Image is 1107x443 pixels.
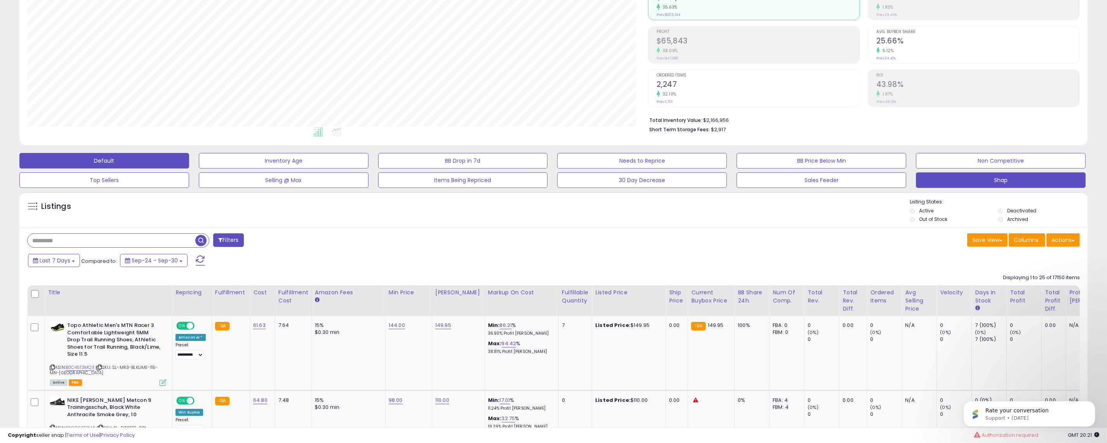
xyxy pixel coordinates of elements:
button: Columns [1009,233,1045,247]
button: Items Being Repriced [378,172,548,188]
div: Ordered Items [870,288,898,305]
b: Listed Price: [595,321,631,329]
div: BB Share 24h. [738,288,766,305]
label: Archived [1008,216,1029,222]
button: Actions [1046,233,1080,247]
small: 35.63% [660,4,678,10]
button: Shap [916,172,1086,188]
small: 38.09% [660,48,678,54]
small: (0%) [808,404,819,410]
a: 17.01 [500,396,510,404]
button: Default [19,153,189,169]
small: FBA [691,322,706,330]
div: FBA: 0 [773,322,798,329]
small: Days In Stock. [975,305,980,312]
div: 0 [808,397,839,404]
span: OFF [193,323,206,329]
div: 0 [808,322,839,329]
a: 32.75 [502,415,515,422]
a: Privacy Policy [101,431,135,439]
strong: Copyright [8,431,36,439]
div: FBM: 0 [773,329,798,336]
div: Fulfillable Quantity [562,288,589,305]
div: 0 [1010,322,1041,329]
span: OFF [193,397,206,404]
div: 7 [562,322,586,329]
div: 15% [315,397,379,404]
div: $0.30 min [315,329,379,336]
a: 144.00 [389,321,405,329]
div: $110.00 [595,397,660,404]
div: 0 [870,336,902,343]
small: Prev: $47,680 [657,56,679,61]
div: N/A [905,322,931,329]
small: FBA [215,322,229,330]
h2: $65,843 [657,36,860,47]
div: 0.00 [843,322,861,329]
a: 86.21 [500,321,512,329]
div: Total Profit Diff. [1045,288,1063,313]
div: FBM: 4 [773,404,798,411]
button: Sales Feeder [737,172,906,188]
div: Win BuyBox [176,409,203,416]
div: 0 [870,322,902,329]
small: (0%) [870,329,881,335]
div: 0 [940,411,971,418]
div: 7 (100%) [975,322,1006,329]
div: 7 (100%) [975,336,1006,343]
div: 0 [808,411,839,418]
div: N/A [905,397,931,404]
li: $2,166,956 [649,115,1074,124]
button: BB Price Below Min [737,153,906,169]
div: Listed Price [595,288,662,297]
div: 0.00 [669,397,682,404]
h2: 25.66% [876,36,1079,47]
small: 1.97% [880,91,893,97]
div: $0.30 min [315,404,379,411]
img: 41jia3Azg4L._SL40_.jpg [50,322,65,334]
a: 98.00 [389,396,403,404]
div: % [488,322,553,336]
small: FBA [215,397,229,405]
button: Filters [213,233,243,247]
div: Repricing [176,288,209,297]
div: Amazon AI * [176,334,206,341]
div: Fulfillment Cost [278,288,308,305]
div: % [488,340,553,354]
div: Amazon Fees [315,288,382,297]
div: $149.95 [595,322,660,329]
button: Sep-24 - Sep-30 [120,254,188,267]
a: Terms of Use [66,431,99,439]
button: Top Sellers [19,172,189,188]
div: 7.48 [278,397,306,404]
small: Prev: 43.13% [876,99,896,104]
div: Total Rev. Diff. [843,288,864,313]
a: 149.95 [435,321,451,329]
span: Last 7 Days [40,257,70,264]
b: Topo Athletic Men's MTN Racer 3 Comfortable Lightweight 5MM Drop Trail Running Shoes, Athletic Sh... [67,322,162,360]
b: Max: [488,340,502,347]
a: 64.80 [253,396,268,404]
button: BB Drop in 7d [378,153,548,169]
button: Non Competitive [916,153,1086,169]
div: Days In Stock [975,288,1003,305]
div: 0 [940,397,971,404]
div: 0 [870,397,902,404]
small: (0%) [870,404,881,410]
div: Num of Comp. [773,288,801,305]
h2: 2,247 [657,80,860,90]
div: 0 [1010,336,1041,343]
small: (0%) [1010,329,1021,335]
div: [PERSON_NAME] [435,288,481,297]
small: (0%) [808,329,819,335]
b: NIKE [PERSON_NAME] Metcon 9 Trainingsschuh, Black White Anthracite Smoke Grey, 10 [67,397,162,420]
div: Total Rev. [808,288,836,305]
div: ASIN: [50,322,166,385]
div: % [488,415,553,429]
div: 15% [315,322,379,329]
label: Active [919,207,933,214]
small: (0%) [940,329,951,335]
